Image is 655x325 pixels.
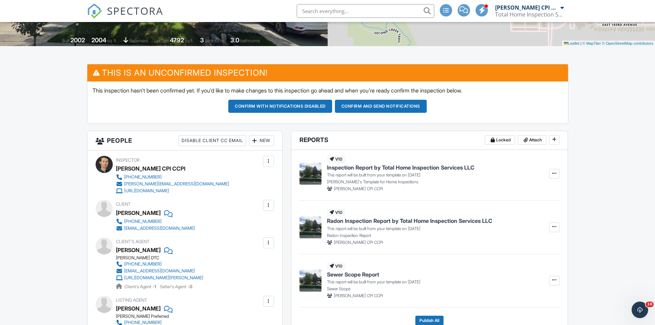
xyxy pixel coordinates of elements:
[189,284,192,289] strong: 0
[205,38,224,43] span: bedrooms
[335,100,427,113] button: Confirm and send notifications
[230,36,239,44] div: 3.0
[70,36,85,44] div: 2002
[129,38,148,43] span: basement
[124,188,169,194] div: [URL][DOMAIN_NAME]
[154,284,156,289] strong: 1
[116,225,195,232] a: [EMAIL_ADDRESS][DOMAIN_NAME]
[124,219,162,224] div: [PHONE_NUMBER]
[124,268,195,274] div: [EMAIL_ADDRESS][DOMAIN_NAME]
[646,302,654,307] span: 10
[87,131,282,151] h3: People
[124,284,157,289] span: Client's Agent -
[249,135,274,146] div: New
[92,87,563,94] p: This inspection hasn't been confirmed yet. If you'd like to make changes to this inspection go ah...
[124,226,195,231] div: [EMAIL_ADDRESS][DOMAIN_NAME]
[495,11,564,18] div: Total Home Inspection Services LLC
[632,302,648,318] iframe: Intercom live chat
[116,303,161,314] a: [PERSON_NAME]
[116,268,203,274] a: [EMAIL_ADDRESS][DOMAIN_NAME]
[582,41,601,45] a: © MapTiler
[170,36,184,44] div: 4792
[124,174,162,180] div: [PHONE_NUMBER]
[116,261,203,268] a: [PHONE_NUMBER]
[124,275,203,281] div: [URL][DOMAIN_NAME][PERSON_NAME]
[62,38,69,43] span: Built
[87,3,102,19] img: The Best Home Inspection Software - Spectora
[116,255,209,261] div: [PERSON_NAME] DTC
[87,64,568,81] h3: This is an Unconfirmed Inspection!
[87,9,163,24] a: SPECTORA
[91,36,106,44] div: 2004
[580,41,581,45] span: |
[116,181,229,187] a: [PERSON_NAME][EMAIL_ADDRESS][DOMAIN_NAME]
[200,36,204,44] div: 3
[564,41,579,45] a: Leaflet
[240,38,260,43] span: bathrooms
[116,163,185,174] div: [PERSON_NAME] CPI CCPI
[116,314,234,319] div: [PERSON_NAME] Preferred
[107,3,163,18] span: SPECTORA
[116,158,140,163] span: Inspector
[116,174,229,181] a: [PHONE_NUMBER]
[178,135,246,146] div: Disable Client CC Email
[107,38,117,43] span: sq. ft.
[602,41,653,45] a: © OpenStreetMap contributors
[116,274,203,281] a: [URL][DOMAIN_NAME][PERSON_NAME]
[116,202,131,207] span: Client
[160,284,192,289] span: Seller's Agent -
[116,239,150,244] span: Client's Agent
[228,100,332,113] button: Confirm with notifications disabled
[297,4,434,18] input: Search everything...
[495,4,559,11] div: [PERSON_NAME] CPI CCPI
[124,181,229,187] div: [PERSON_NAME][EMAIL_ADDRESS][DOMAIN_NAME]
[116,187,229,194] a: [URL][DOMAIN_NAME]
[116,208,161,218] div: [PERSON_NAME]
[116,297,147,303] span: Listing Agent
[154,38,169,43] span: Lot Size
[116,245,161,255] a: [PERSON_NAME]
[124,261,162,267] div: [PHONE_NUMBER]
[185,38,194,43] span: sq.ft.
[116,218,195,225] a: [PHONE_NUMBER]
